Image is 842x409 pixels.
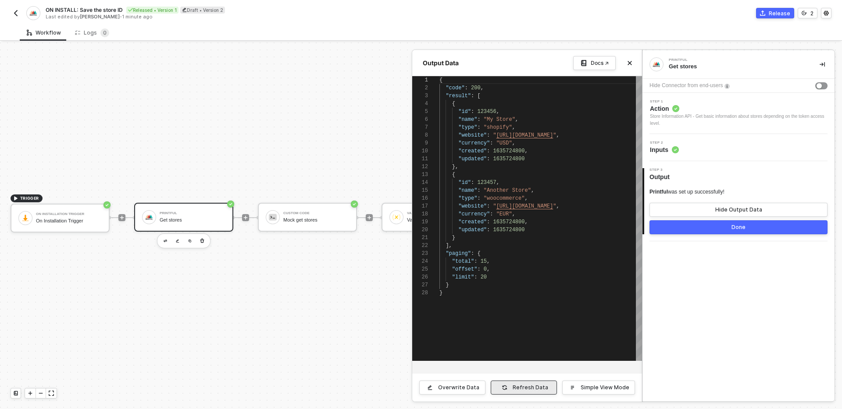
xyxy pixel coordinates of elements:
span: , [556,203,559,209]
span: "total" [452,258,474,264]
span: Step 3 [649,168,673,172]
span: "USD" [496,140,512,146]
span: : [487,219,490,225]
div: 2 [412,84,428,92]
span: "offset" [452,266,478,272]
span: : [487,156,490,162]
div: 15 [412,187,428,194]
span: 123457 [477,180,496,186]
span: "code" [446,85,464,91]
div: Logs [75,28,109,37]
span: Action [650,104,828,113]
span: : [474,258,477,264]
div: 3 [412,92,428,100]
span: 15 [481,258,487,264]
span: 20 [481,274,487,280]
span: [URL][DOMAIN_NAME] [496,203,553,209]
div: 22 [412,242,428,250]
span: : [477,124,480,130]
span: : [487,132,490,138]
div: 12 [412,163,428,171]
div: 2 [810,10,813,17]
span: } [439,290,442,296]
div: Simple View Mode [581,384,629,391]
span: "type" [458,124,477,130]
span: , [487,258,490,264]
div: 25 [412,265,428,273]
div: 5 [412,108,428,116]
div: Get stores [669,63,806,71]
span: "name" [458,187,477,194]
span: } [452,235,455,241]
button: 2 [798,8,817,18]
div: Docs ↗ [591,60,609,67]
span: Output [649,173,673,181]
span: : [477,116,480,123]
span: "shopify" [484,124,512,130]
span: "website" [458,203,487,209]
span: "created" [458,219,487,225]
span: { [452,101,455,107]
div: 8 [412,131,428,139]
span: : [465,85,468,91]
span: 1635724800 [493,219,524,225]
span: 1635724800 [493,148,524,154]
span: "name" [458,116,477,123]
span: , [512,211,515,217]
span: , [524,148,528,154]
button: Refresh Data [491,381,557,395]
span: Inputs [650,145,679,154]
div: 20 [412,226,428,234]
div: Last edited by - 1 minute ago [46,14,420,20]
span: " [553,132,556,138]
span: [PERSON_NAME] [80,14,120,20]
span: "EUR" [496,211,512,217]
span: [URL][DOMAIN_NAME] [496,132,553,138]
div: 17 [412,202,428,210]
div: 1 [412,76,428,84]
span: icon-expand [49,391,54,396]
span: 1635724800 [493,227,524,233]
div: 14 [412,179,428,187]
button: Simple View Mode [562,381,635,395]
div: Output Data [419,59,462,67]
div: Hide Output Data [715,206,762,213]
span: " [493,203,496,209]
div: Refresh Data [513,384,548,391]
span: : [471,250,474,257]
span: icon-play [28,391,33,396]
div: Draft • Version 2 [180,7,225,14]
span: 123456 [477,109,496,115]
img: back [12,10,19,17]
span: , [524,195,528,201]
span: , [531,187,534,194]
span: Step 2 [650,141,679,145]
div: 21 [412,234,428,242]
span: icon-minus [38,391,43,396]
span: "My Store" [484,116,515,123]
div: 26 [412,273,428,281]
span: "type" [458,195,477,201]
div: Release [769,10,790,17]
span: , [524,219,528,225]
span: , [496,109,499,115]
div: 7 [412,123,428,131]
span: : [477,266,480,272]
div: Step 2Inputs [642,141,835,154]
span: "website" [458,132,487,138]
span: icon-commerce [760,11,765,16]
div: Done [731,224,746,231]
div: 11 [412,155,428,163]
span: icon-collapse-right [820,62,825,67]
span: { [439,77,442,83]
span: icon-close [627,60,632,66]
div: was set up successfully! [649,188,724,196]
span: : [477,195,480,201]
div: Step 3Output Printfulwas set up successfully!Hide Output DataDone [642,168,835,234]
span: : [490,211,493,217]
div: Step 1Action Store Information API - Get basic information about stores depending on the token ac... [642,100,835,127]
img: integration-icon [29,9,37,17]
button: Release [756,8,794,18]
button: Hide Output Data [649,203,828,217]
span: icon-versioning [802,11,807,16]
